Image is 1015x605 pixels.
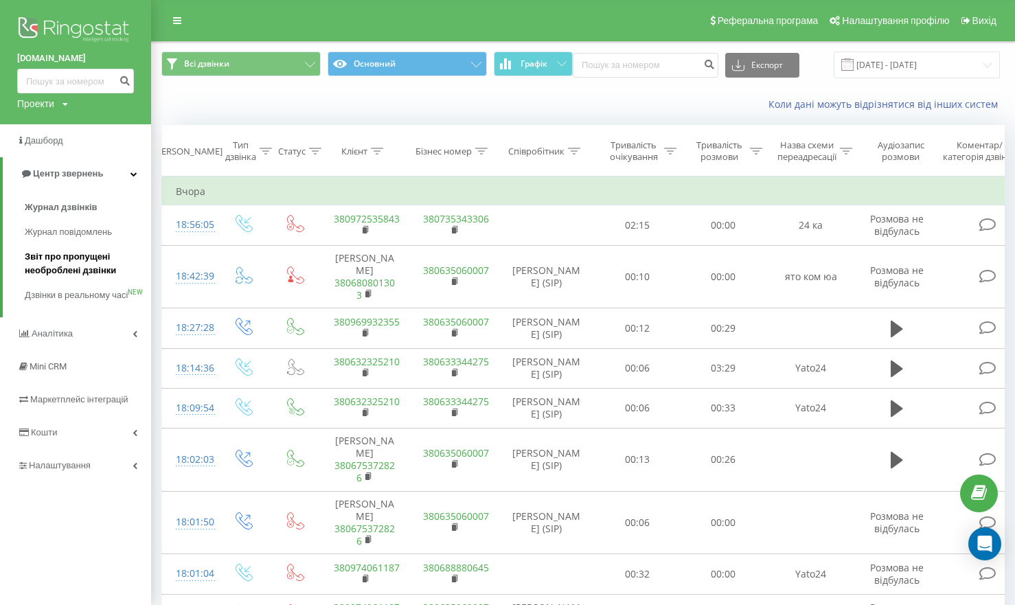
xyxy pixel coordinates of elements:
span: Центр звернень [33,168,103,179]
div: Проекти [17,97,54,111]
a: 380632325210 [334,395,400,408]
span: Вихід [972,15,996,26]
span: Налаштування [29,460,91,470]
td: 00:00 [681,491,766,554]
td: 00:00 [681,554,766,594]
span: Журнал дзвінків [25,201,98,214]
td: 03:29 [681,348,766,388]
td: [PERSON_NAME] (SIP) [499,308,595,348]
a: 380675372826 [334,522,395,547]
span: Налаштування профілю [842,15,949,26]
div: 18:09:54 [176,395,203,422]
span: Реферальна програма [718,15,819,26]
div: 18:27:28 [176,315,203,341]
a: 380680801303 [334,276,395,301]
td: 00:32 [595,554,681,594]
span: Графік [521,59,547,69]
div: [PERSON_NAME] [153,146,223,157]
span: Журнал повідомлень [25,225,112,239]
span: Розмова не відбулась [870,561,924,586]
a: Журнал повідомлень [25,220,151,244]
td: 00:29 [681,308,766,348]
a: 380969932355 [334,315,400,328]
td: 00:26 [681,428,766,491]
span: Розмова не відбулась [870,264,924,289]
span: Всі дзвінки [184,58,229,69]
td: 00:33 [681,388,766,428]
a: 380635060007 [423,315,489,328]
a: [DOMAIN_NAME] [17,52,134,65]
td: [PERSON_NAME] (SIP) [499,388,595,428]
div: 18:01:50 [176,509,203,536]
a: Журнал дзвінків [25,195,151,220]
div: Співробітник [508,146,564,157]
td: [PERSON_NAME] (SIP) [499,348,595,388]
input: Пошук за номером [17,69,134,93]
span: Кошти [31,427,57,437]
div: Аудіозапис розмови [867,139,934,163]
td: 00:06 [595,348,681,388]
div: 18:01:04 [176,560,203,587]
span: Аналiтика [32,328,73,339]
td: 00:12 [595,308,681,348]
a: 380972535843 [334,212,400,225]
td: 00:10 [595,245,681,308]
span: Розмова не відбулась [870,212,924,238]
input: Пошук за номером [573,53,718,78]
td: [PERSON_NAME] (SIP) [499,491,595,554]
a: 380635060007 [423,446,489,459]
a: 380635060007 [423,510,489,523]
span: Розмова не відбулась [870,510,924,535]
div: Тип дзвінка [225,139,256,163]
div: Бізнес номер [415,146,472,157]
a: 380735343306 [423,212,489,225]
a: Дзвінки в реальному часіNEW [25,283,151,308]
div: 18:14:36 [176,355,203,382]
a: 380633344275 [423,395,489,408]
button: Всі дзвінки [161,52,321,76]
span: Mini CRM [30,361,67,372]
a: Центр звернень [3,157,151,190]
td: [PERSON_NAME] [320,245,409,308]
div: Назва схеми переадресації [777,139,836,163]
td: [PERSON_NAME] [320,491,409,554]
td: [PERSON_NAME] (SIP) [499,245,595,308]
button: Експорт [725,53,799,78]
span: Маркетплейс інтеграцій [30,394,128,404]
a: Коли дані можуть відрізнятися вiд інших систем [768,98,1005,111]
td: ято ком юа [766,245,856,308]
td: 24 ка [766,205,856,245]
span: Дзвінки в реальному часі [25,288,128,302]
div: 18:02:03 [176,446,203,473]
a: 380633344275 [423,355,489,368]
td: 02:15 [595,205,681,245]
td: Yato24 [766,348,856,388]
a: 380675372826 [334,459,395,484]
div: Клієнт [341,146,367,157]
td: [PERSON_NAME] (SIP) [499,428,595,491]
div: 18:42:39 [176,263,203,290]
a: Звіт про пропущені необроблені дзвінки [25,244,151,283]
td: Yato24 [766,554,856,594]
div: Open Intercom Messenger [968,527,1001,560]
td: 00:00 [681,205,766,245]
td: Yato24 [766,388,856,428]
td: 00:13 [595,428,681,491]
span: Дашборд [25,135,63,146]
a: 380632325210 [334,355,400,368]
span: Звіт про пропущені необроблені дзвінки [25,250,144,277]
td: 00:06 [595,388,681,428]
td: [PERSON_NAME] [320,428,409,491]
a: 380688880645 [423,561,489,574]
button: Основний [328,52,487,76]
a: 380974061187 [334,561,400,574]
img: Ringostat logo [17,14,134,48]
td: 00:00 [681,245,766,308]
div: Тривалість розмови [692,139,746,163]
div: 18:56:05 [176,212,203,238]
div: Тривалість очікування [606,139,661,163]
button: Графік [494,52,573,76]
td: 00:06 [595,491,681,554]
div: Статус [278,146,306,157]
a: 380635060007 [423,264,489,277]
